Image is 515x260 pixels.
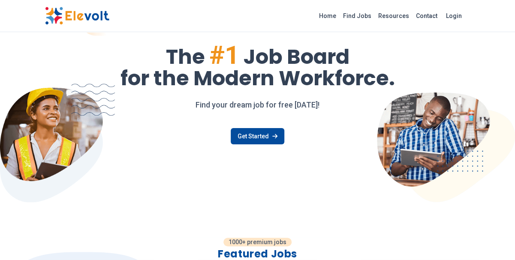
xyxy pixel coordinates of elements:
[441,7,467,24] a: Login
[413,9,441,23] a: Contact
[209,40,239,70] span: #1
[316,9,340,23] a: Home
[223,238,292,246] p: 1000+ premium jobs
[231,128,284,144] a: Get Started
[340,9,375,23] a: Find Jobs
[45,42,470,89] h1: The Job Board for the Modern Workforce.
[375,9,413,23] a: Resources
[45,99,470,111] p: Find your dream job for free [DATE]!
[45,7,109,25] img: Elevolt
[472,219,515,260] iframe: Chat Widget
